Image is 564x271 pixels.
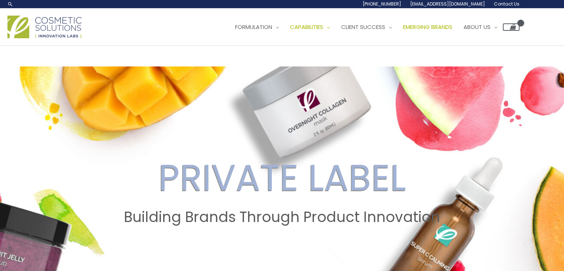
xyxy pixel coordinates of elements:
[7,1,13,7] a: Search icon link
[7,16,82,38] img: Cosmetic Solutions Logo
[398,16,458,38] a: Emerging Brands
[363,1,401,7] span: [PHONE_NUMBER]
[403,23,452,31] span: Emerging Brands
[284,16,336,38] a: Capabilities
[503,23,520,31] a: View Shopping Cart, empty
[224,16,520,38] nav: Site Navigation
[7,156,557,200] h2: PRIVATE LABEL
[464,23,491,31] span: About Us
[235,23,272,31] span: Formulation
[230,16,284,38] a: Formulation
[410,1,485,7] span: [EMAIL_ADDRESS][DOMAIN_NAME]
[458,16,503,38] a: About Us
[494,1,520,7] span: Contact Us
[336,16,398,38] a: Client Success
[341,23,385,31] span: Client Success
[290,23,323,31] span: Capabilities
[7,209,557,226] h2: Building Brands Through Product Innovation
